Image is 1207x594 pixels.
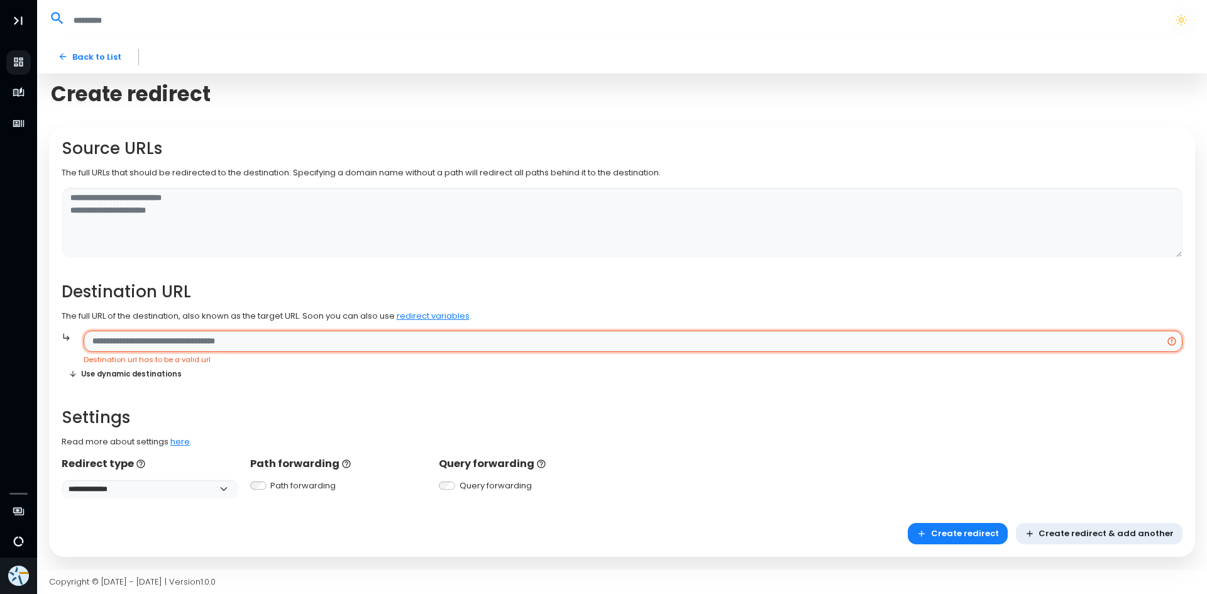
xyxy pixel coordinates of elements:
button: Create redirect [908,523,1008,545]
img: Avatar [8,566,29,586]
h2: Settings [62,408,1183,427]
h2: Destination URL [62,282,1183,302]
p: Path forwarding [250,456,427,471]
span: Create redirect [51,82,211,106]
p: Read more about settings . [62,436,1183,448]
button: Toggle Aside [6,9,30,33]
span: Copyright © [DATE] - [DATE] | Version 1.0.0 [49,576,216,588]
a: here [170,436,190,448]
h2: Source URLs [62,139,1183,158]
a: redirect variables [397,310,470,322]
div: Destination url has to be a valid url [84,355,1182,365]
label: Query forwarding [460,480,532,492]
button: Use dynamic destinations [62,365,189,383]
a: Back to List [49,46,130,68]
label: Path forwarding [270,480,336,492]
p: The full URLs that should be redirected to the destination. Specifying a domain name without a pa... [62,167,1183,179]
p: Query forwarding [439,456,615,471]
button: Create redirect & add another [1016,523,1183,545]
p: The full URL of the destination, also known as the target URL. Soon you can also use . [62,310,1183,322]
p: Redirect type [62,456,238,471]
